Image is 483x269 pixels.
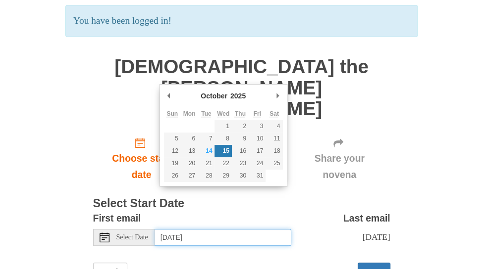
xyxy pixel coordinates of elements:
button: 24 [249,157,266,170]
button: Previous Month [164,89,174,103]
button: 12 [164,145,181,157]
button: 29 [215,170,231,182]
button: 25 [266,157,282,170]
label: First email [93,210,141,226]
button: 14 [198,145,215,157]
button: 11 [266,133,282,145]
button: 15 [215,145,231,157]
div: October [199,89,229,103]
button: 21 [198,157,215,170]
div: 2025 [229,89,247,103]
label: Last email [343,210,390,226]
abbr: Monday [183,110,196,117]
button: 26 [164,170,181,182]
button: 23 [232,157,249,170]
abbr: Wednesday [217,110,229,117]
abbr: Sunday [166,110,178,117]
button: 7 [198,133,215,145]
h1: [DEMOGRAPHIC_DATA] the [PERSON_NAME] [PERSON_NAME] [93,56,390,120]
button: 18 [266,145,282,157]
button: 22 [215,157,231,170]
span: [DATE] [362,232,390,242]
button: 3 [249,120,266,133]
button: 2 [232,120,249,133]
h3: Select Start Date [93,197,390,210]
input: Use the arrow keys to pick a date [155,229,291,246]
button: 30 [232,170,249,182]
span: Choose start date [103,150,180,183]
span: Share your novena [299,150,380,183]
button: 4 [266,120,282,133]
abbr: Tuesday [201,110,211,117]
abbr: Saturday [269,110,279,117]
span: Select Date [116,234,148,241]
button: 8 [215,133,231,145]
p: You have been logged in! [65,5,418,37]
button: 1 [215,120,231,133]
a: Choose start date [93,129,190,188]
button: 28 [198,170,215,182]
button: Next Month [273,89,283,103]
abbr: Friday [253,110,261,117]
button: 31 [249,170,266,182]
abbr: Thursday [235,110,246,117]
button: 6 [181,133,198,145]
button: 13 [181,145,198,157]
button: 5 [164,133,181,145]
button: 19 [164,157,181,170]
button: 9 [232,133,249,145]
button: 17 [249,145,266,157]
div: Click "Next" to confirm your start date first. [289,129,390,188]
button: 20 [181,157,198,170]
button: 10 [249,133,266,145]
button: 27 [181,170,198,182]
button: 16 [232,145,249,157]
